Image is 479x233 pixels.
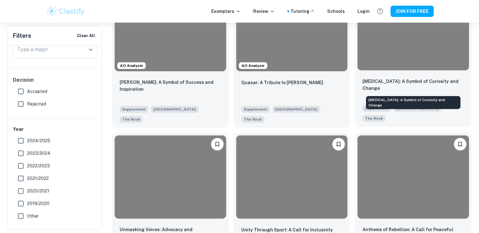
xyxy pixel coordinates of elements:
[211,138,224,150] button: Please log in to bookmark exemplars
[120,106,148,113] span: Supplement
[391,6,434,17] button: JOIN FOR FREE
[366,96,460,109] div: [MEDICAL_DATA]: A Symbol of Curiosity and Change
[290,8,315,15] a: Tutoring
[27,200,49,207] span: 2019/2020
[13,126,97,133] h6: Year
[362,114,385,122] span: Painting “The Rock” is a tradition at Northwestern that invites all forms of expression—students ...
[27,88,47,95] span: Accepted
[117,63,145,68] span: AO Analysis
[27,213,39,219] span: Other
[241,106,270,113] span: Supplement
[75,31,97,41] button: Clear All
[454,138,466,150] button: Please log in to bookmark exemplars
[120,115,143,123] span: Painting “The Rock” is a tradition at Northwestern that invites all forms of expression—students ...
[27,187,49,194] span: 2020/2021
[239,63,267,68] span: AO Analysis
[122,116,140,122] span: The Rock
[241,79,323,86] p: Quasar: A Tribute to Cosmic Wonder
[365,116,383,121] span: The Rock
[13,31,31,40] h6: Filters
[375,6,385,17] button: Help and Feedback
[46,5,86,18] img: Clastify logo
[13,76,97,84] h6: Decision
[241,115,264,123] span: Painting “The Rock” is a tradition at Northwestern that invites all forms of expression—students ...
[362,105,391,112] span: Supplement
[253,8,275,15] p: Review
[120,79,221,93] p: Reese Witherspoon: A Symbol of Success and Inspiration
[27,100,46,107] span: Rejected
[86,45,95,54] button: Open
[357,8,370,15] a: Login
[27,137,50,144] span: 2024/2025
[27,175,49,182] span: 2021/2022
[272,106,320,113] span: [GEOGRAPHIC_DATA]
[362,78,464,92] p: Carbon Tetrachloride: A Symbol of Curiosity and Change
[27,162,50,169] span: 2022/2023
[332,138,345,150] button: Please log in to bookmark exemplars
[211,8,241,15] p: Exemplars
[151,106,198,113] span: [GEOGRAPHIC_DATA]
[327,8,345,15] a: Schools
[244,116,262,122] span: The Rock
[27,150,50,157] span: 2023/2024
